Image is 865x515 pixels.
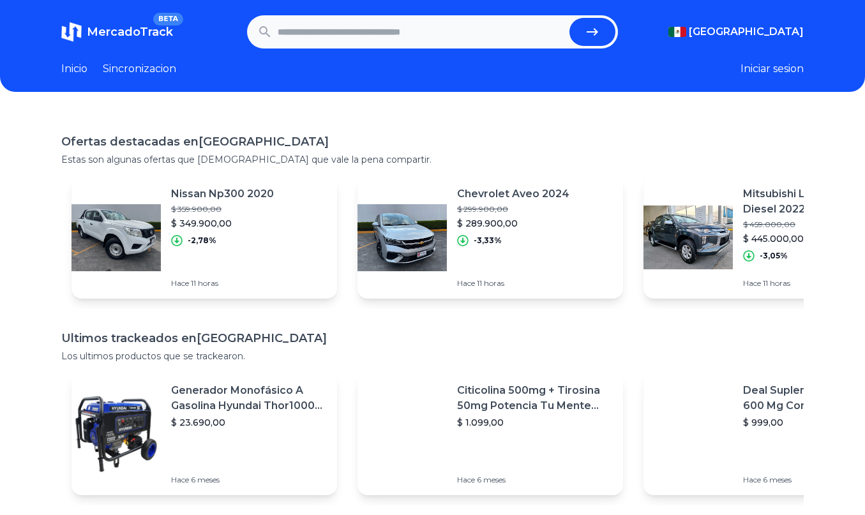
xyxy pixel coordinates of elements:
p: $ 349.900,00 [171,217,274,230]
p: $ 299.900,00 [457,204,569,214]
p: Generador Monofásico A Gasolina Hyundai Thor10000 P 11.5 Kw [171,383,327,414]
img: Featured image [643,193,733,282]
img: MercadoTrack [61,22,82,42]
p: $ 359.900,00 [171,204,274,214]
p: $ 23.690,00 [171,416,327,429]
p: -2,78% [188,235,216,246]
a: Featured imageCiticolina 500mg + Tirosina 50mg Potencia Tu Mente (120caps) Sabor Sin Sabor$ 1.099... [357,373,623,495]
span: BETA [153,13,183,26]
p: Hace 11 horas [457,278,569,288]
a: MercadoTrackBETA [61,22,173,42]
img: Featured image [357,193,447,282]
p: Estas son algunas ofertas que [DEMOGRAPHIC_DATA] que vale la pena compartir. [61,153,804,166]
img: Featured image [357,389,447,479]
a: Inicio [61,61,87,77]
a: Sincronizacion [103,61,176,77]
a: Featured imageChevrolet Aveo 2024$ 299.900,00$ 289.900,00-3,33%Hace 11 horas [357,176,623,299]
h1: Ultimos trackeados en [GEOGRAPHIC_DATA] [61,329,804,347]
p: Hace 11 horas [171,278,274,288]
img: Featured image [643,389,733,479]
p: Hace 6 meses [171,475,327,485]
p: $ 1.099,00 [457,416,613,429]
p: -3,33% [474,235,502,246]
span: [GEOGRAPHIC_DATA] [689,24,804,40]
img: Featured image [71,389,161,479]
p: Hace 6 meses [457,475,613,485]
p: -3,05% [760,251,788,261]
h1: Ofertas destacadas en [GEOGRAPHIC_DATA] [61,133,804,151]
p: Chevrolet Aveo 2024 [457,186,569,202]
p: Los ultimos productos que se trackearon. [61,350,804,362]
button: [GEOGRAPHIC_DATA] [668,24,804,40]
button: Iniciar sesion [741,61,804,77]
span: MercadoTrack [87,25,173,39]
p: Citicolina 500mg + Tirosina 50mg Potencia Tu Mente (120caps) Sabor Sin Sabor [457,383,613,414]
a: Featured imageNissan Np300 2020$ 359.900,00$ 349.900,00-2,78%Hace 11 horas [71,176,337,299]
img: Featured image [71,193,161,282]
p: $ 289.900,00 [457,217,569,230]
img: Mexico [668,27,686,37]
a: Featured imageGenerador Monofásico A Gasolina Hyundai Thor10000 P 11.5 Kw$ 23.690,00Hace 6 meses [71,373,337,495]
p: Nissan Np300 2020 [171,186,274,202]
